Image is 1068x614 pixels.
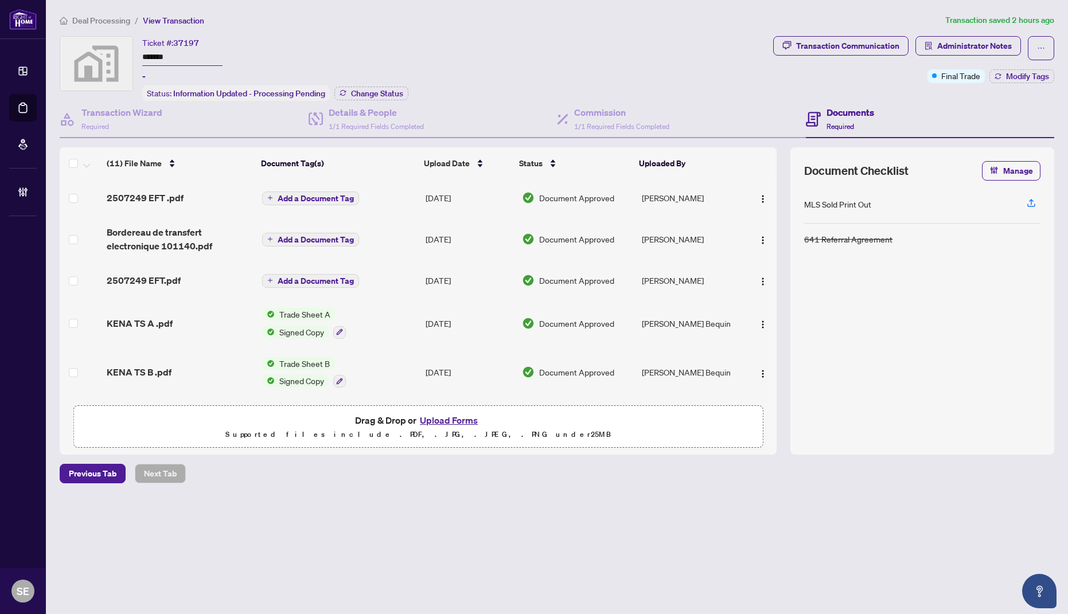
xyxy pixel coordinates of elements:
span: Document Approved [539,191,614,204]
img: Document Status [522,366,535,378]
button: Logo [754,271,772,290]
span: Document Approved [539,233,614,245]
span: Add a Document Tag [278,277,354,285]
span: home [60,17,68,25]
span: Administrator Notes [937,37,1012,55]
span: 1/1 Required Fields Completed [574,122,669,131]
div: Status: [142,85,330,101]
img: logo [9,9,37,30]
button: Add a Document Tag [262,232,359,247]
span: 1/1 Required Fields Completed [329,122,424,131]
td: [DATE] [421,262,517,299]
span: Drag & Drop orUpload FormsSupported files include .PDF, .JPG, .JPEG, .PNG under25MB [74,406,762,448]
h4: Details & People [329,105,424,119]
button: Manage [982,161,1040,181]
span: ellipsis [1037,44,1045,52]
article: Transaction saved 2 hours ago [945,14,1054,27]
button: Transaction Communication [773,36,909,56]
img: Logo [758,194,767,204]
button: Logo [754,363,772,381]
button: Next Tab [135,464,186,483]
button: Change Status [334,87,408,100]
span: Trade Sheet B [275,357,334,370]
span: Deal Processing [72,15,130,26]
img: Logo [758,277,767,286]
li: / [135,14,138,27]
button: Logo [754,314,772,333]
span: Trade Sheet A [275,308,335,320]
th: Document Tag(s) [256,147,419,179]
td: [DATE] [421,216,517,262]
span: KENA TS A .pdf [107,316,173,330]
button: Add a Document Tag [262,274,359,288]
span: Modify Tags [1006,72,1049,80]
button: Logo [754,189,772,207]
button: Upload Forms [416,413,481,428]
span: Document Approved [539,366,614,378]
button: Status IconTrade Sheet BStatus IconSigned Copy [262,357,346,388]
button: Administrator Notes [915,36,1021,56]
img: Document Status [522,233,535,245]
th: (11) File Name [102,147,257,179]
span: Signed Copy [275,374,329,387]
span: Document Approved [539,274,614,287]
th: Status [514,147,634,179]
div: Transaction Communication [796,37,899,55]
p: Supported files include .PDF, .JPG, .JPEG, .PNG under 25 MB [81,428,755,441]
span: Add a Document Tag [278,194,354,202]
span: solution [925,42,933,50]
button: Previous Tab [60,464,126,483]
span: 37197 [173,38,199,48]
td: [DATE] [421,397,517,446]
th: Uploaded By [634,147,740,179]
span: Document Checklist [804,163,909,179]
span: (11) File Name [107,157,162,170]
h4: Transaction Wizard [81,105,162,119]
span: SE [17,583,29,599]
td: [PERSON_NAME] [637,262,743,299]
button: Logo [754,230,772,248]
td: [DATE] [421,299,517,348]
button: Add a Document Tag [262,233,359,247]
button: Open asap [1022,574,1057,608]
div: 641 Referral Agreement [804,233,892,245]
span: plus [267,236,273,242]
span: Required [827,122,854,131]
span: Change Status [351,89,403,97]
h4: Documents [827,105,874,119]
span: Upload Date [424,157,470,170]
img: Status Icon [262,374,275,387]
img: svg%3e [60,37,132,91]
h4: Commission [574,105,669,119]
span: Status [519,157,543,170]
td: [PERSON_NAME] [637,216,743,262]
img: Logo [758,320,767,329]
span: plus [267,195,273,201]
span: KENA TS B .pdf [107,365,171,379]
img: Document Status [522,191,535,204]
span: Add a Document Tag [278,236,354,244]
img: Logo [758,369,767,378]
div: MLS Sold Print Out [804,198,871,210]
span: 2507249 EFT.pdf [107,273,181,287]
td: [PERSON_NAME] [637,397,743,446]
span: Drag & Drop or [355,413,481,428]
span: Previous Tab [69,464,116,483]
td: [DATE] [421,179,517,216]
img: Status Icon [262,326,275,338]
span: Signed Copy [275,326,329,338]
td: [DATE] [421,348,517,397]
button: Modify Tags [989,69,1054,83]
button: Add a Document Tag [262,191,359,205]
img: Logo [758,236,767,245]
img: Status Icon [262,308,275,320]
span: View Transaction [143,15,204,26]
img: Document Status [522,274,535,287]
th: Upload Date [419,147,515,179]
span: - [142,69,146,83]
span: Document Approved [539,317,614,330]
span: 2507249 EFT .pdf [107,191,184,205]
td: [PERSON_NAME] [637,179,743,216]
button: Add a Document Tag [262,190,359,205]
span: Required [81,122,109,131]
